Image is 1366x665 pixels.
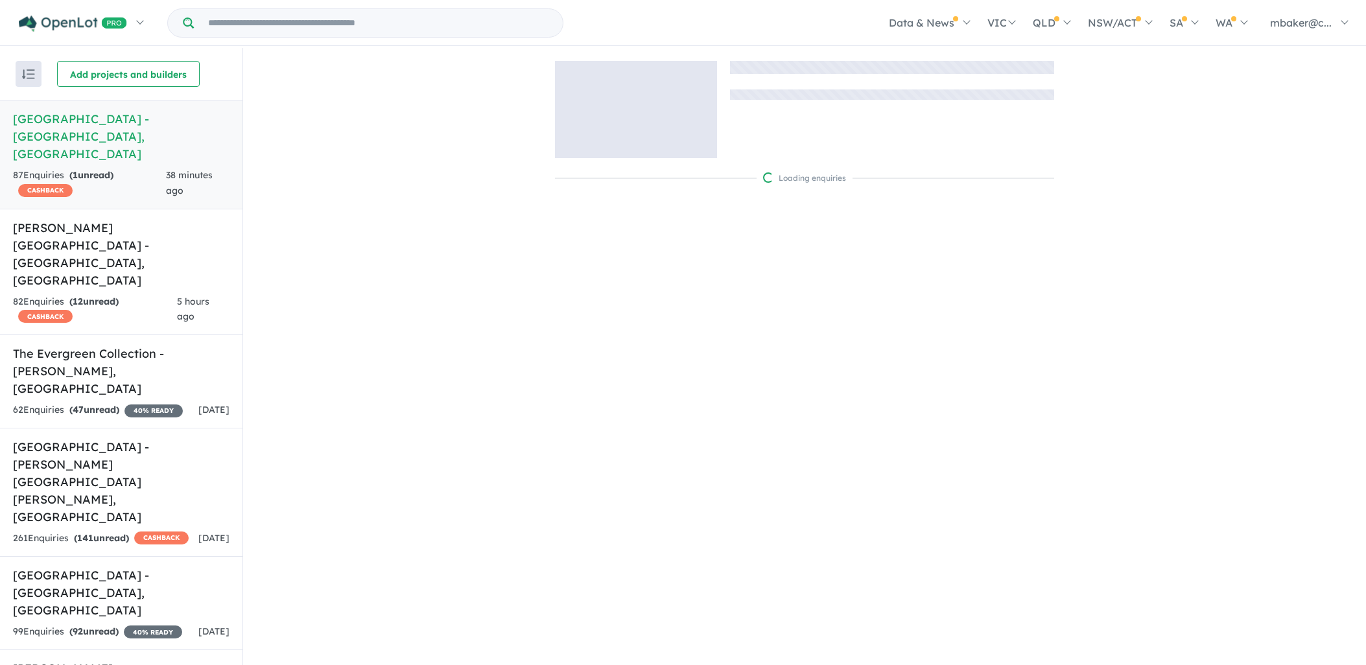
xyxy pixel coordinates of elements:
div: 87 Enquir ies [13,168,166,199]
span: CASHBACK [18,184,73,197]
span: mbaker@c... [1270,16,1332,29]
div: 261 Enquir ies [13,531,189,546]
span: 5 hours ago [177,296,209,323]
strong: ( unread) [69,625,119,637]
span: 141 [77,532,93,544]
div: 99 Enquir ies [13,624,182,640]
span: CASHBACK [134,531,189,544]
div: 82 Enquir ies [13,294,177,325]
span: [DATE] [198,532,230,544]
span: 12 [73,296,83,307]
span: [DATE] [198,404,230,415]
span: 38 minutes ago [166,169,213,196]
input: Try estate name, suburb, builder or developer [196,9,560,37]
span: 1 [73,169,78,181]
strong: ( unread) [69,404,119,415]
img: Openlot PRO Logo White [19,16,127,32]
span: 40 % READY [124,404,183,417]
span: 47 [73,404,84,415]
button: Add projects and builders [57,61,200,87]
h5: [GEOGRAPHIC_DATA] - [PERSON_NAME][GEOGRAPHIC_DATA][PERSON_NAME] , [GEOGRAPHIC_DATA] [13,438,230,526]
div: 62 Enquir ies [13,402,183,418]
span: CASHBACK [18,310,73,323]
strong: ( unread) [69,169,113,181]
h5: [PERSON_NAME][GEOGRAPHIC_DATA] - [GEOGRAPHIC_DATA] , [GEOGRAPHIC_DATA] [13,219,230,289]
img: sort.svg [22,69,35,79]
strong: ( unread) [69,296,119,307]
span: 40 % READY [124,625,182,638]
span: 92 [73,625,83,637]
strong: ( unread) [74,532,129,544]
h5: [GEOGRAPHIC_DATA] - [GEOGRAPHIC_DATA] , [GEOGRAPHIC_DATA] [13,110,230,163]
h5: The Evergreen Collection - [PERSON_NAME] , [GEOGRAPHIC_DATA] [13,345,230,397]
h5: [GEOGRAPHIC_DATA] - [GEOGRAPHIC_DATA] , [GEOGRAPHIC_DATA] [13,566,230,619]
div: Loading enquiries [763,172,846,185]
span: [DATE] [198,625,230,637]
